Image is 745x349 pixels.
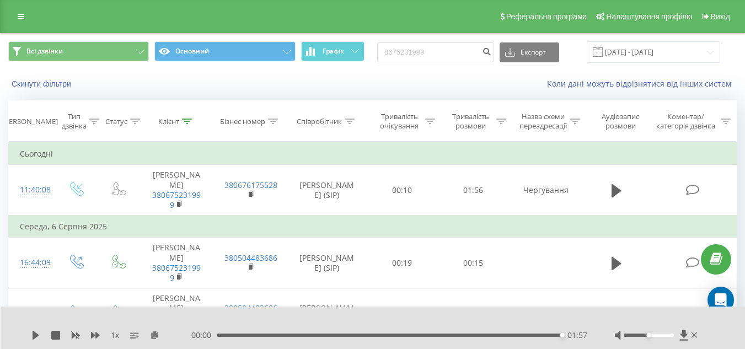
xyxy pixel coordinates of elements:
[191,330,217,341] span: 00:00
[297,117,342,126] div: Співробітник
[224,180,277,190] a: 380676175528
[20,179,43,201] div: 11:40:08
[646,333,651,337] div: Accessibility label
[158,117,179,126] div: Клієнт
[220,117,265,126] div: Бізнес номер
[140,238,213,288] td: [PERSON_NAME]
[593,112,648,131] div: Аудіозапис розмови
[438,238,509,288] td: 00:15
[140,288,213,339] td: [PERSON_NAME]
[519,112,567,131] div: Назва схеми переадресації
[547,78,737,89] a: Коли дані можуть відрізнятися вiд інших систем
[152,190,201,210] a: 380675231999
[152,262,201,283] a: 380675231999
[506,12,587,21] span: Реферальна програма
[367,165,438,216] td: 00:10
[448,112,494,131] div: Тривалість розмови
[2,117,58,126] div: [PERSON_NAME]
[567,330,587,341] span: 01:57
[9,216,737,238] td: Середа, 6 Серпня 2025
[9,143,737,165] td: Сьогодні
[20,303,43,324] div: 16:06:04
[8,41,149,61] button: Всі дзвінки
[287,165,367,216] td: [PERSON_NAME] (SIP)
[500,42,559,62] button: Експорт
[367,288,438,339] td: 00:18
[287,238,367,288] td: [PERSON_NAME] (SIP)
[224,303,277,313] a: 380504483686
[154,41,295,61] button: Основний
[301,41,365,61] button: Графік
[140,165,213,216] td: [PERSON_NAME]
[377,112,422,131] div: Тривалість очікування
[509,165,583,216] td: Чергування
[8,79,77,89] button: Скинути фільтри
[367,238,438,288] td: 00:19
[62,112,87,131] div: Тип дзвінка
[438,288,509,339] td: 00:30
[111,330,119,341] span: 1 x
[323,47,344,55] span: Графік
[287,288,367,339] td: [PERSON_NAME] (SIP)
[711,12,730,21] span: Вихід
[26,47,63,56] span: Всі дзвінки
[20,252,43,273] div: 16:44:09
[438,165,509,216] td: 01:56
[377,42,494,62] input: Пошук за номером
[105,117,127,126] div: Статус
[224,253,277,263] a: 380504483686
[708,287,734,313] div: Open Intercom Messenger
[560,333,565,337] div: Accessibility label
[653,112,718,131] div: Коментар/категорія дзвінка
[606,12,692,21] span: Налаштування профілю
